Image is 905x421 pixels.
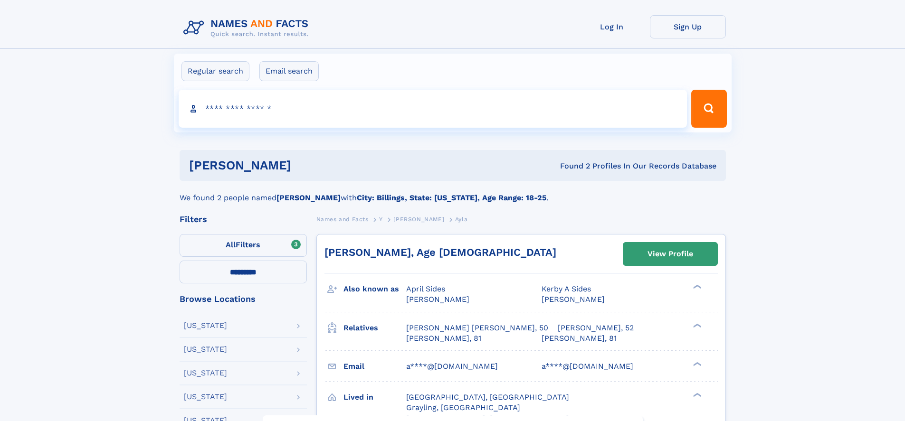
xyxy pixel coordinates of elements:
[691,90,726,128] button: Search Button
[179,90,687,128] input: search input
[343,281,406,297] h3: Also known as
[184,322,227,329] div: [US_STATE]
[393,216,444,223] span: [PERSON_NAME]
[574,15,650,38] a: Log In
[455,216,467,223] span: Ayla
[184,369,227,377] div: [US_STATE]
[406,403,520,412] span: Grayling, [GEOGRAPHIC_DATA]
[181,61,249,81] label: Regular search
[180,15,316,41] img: Logo Names and Facts
[189,159,426,171] h1: [PERSON_NAME]
[691,284,702,290] div: ❯
[650,15,726,38] a: Sign Up
[357,193,546,202] b: City: Billings, State: [US_STATE], Age Range: 18-25
[180,215,307,224] div: Filters
[180,181,726,204] div: We found 2 people named with .
[406,393,569,402] span: [GEOGRAPHIC_DATA], [GEOGRAPHIC_DATA]
[184,346,227,353] div: [US_STATE]
[542,284,591,293] span: Kerby A Sides
[406,323,548,333] a: [PERSON_NAME] [PERSON_NAME], 50
[648,243,693,265] div: View Profile
[406,295,469,304] span: [PERSON_NAME]
[343,389,406,405] h3: Lived in
[343,358,406,374] h3: Email
[542,295,605,304] span: [PERSON_NAME]
[691,361,702,367] div: ❯
[542,333,617,344] a: [PERSON_NAME], 81
[276,193,341,202] b: [PERSON_NAME]
[259,61,319,81] label: Email search
[406,333,481,344] a: [PERSON_NAME], 81
[691,392,702,398] div: ❯
[623,243,717,265] a: View Profile
[406,284,445,293] span: April Sides
[343,320,406,336] h3: Relatives
[379,213,383,225] a: Y
[180,234,307,257] label: Filters
[324,246,556,258] a: [PERSON_NAME], Age [DEMOGRAPHIC_DATA]
[379,216,383,223] span: Y
[316,213,369,225] a: Names and Facts
[226,240,236,249] span: All
[180,295,307,303] div: Browse Locations
[393,213,444,225] a: [PERSON_NAME]
[691,322,702,328] div: ❯
[558,323,634,333] a: [PERSON_NAME], 52
[426,161,716,171] div: Found 2 Profiles In Our Records Database
[184,393,227,401] div: [US_STATE]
